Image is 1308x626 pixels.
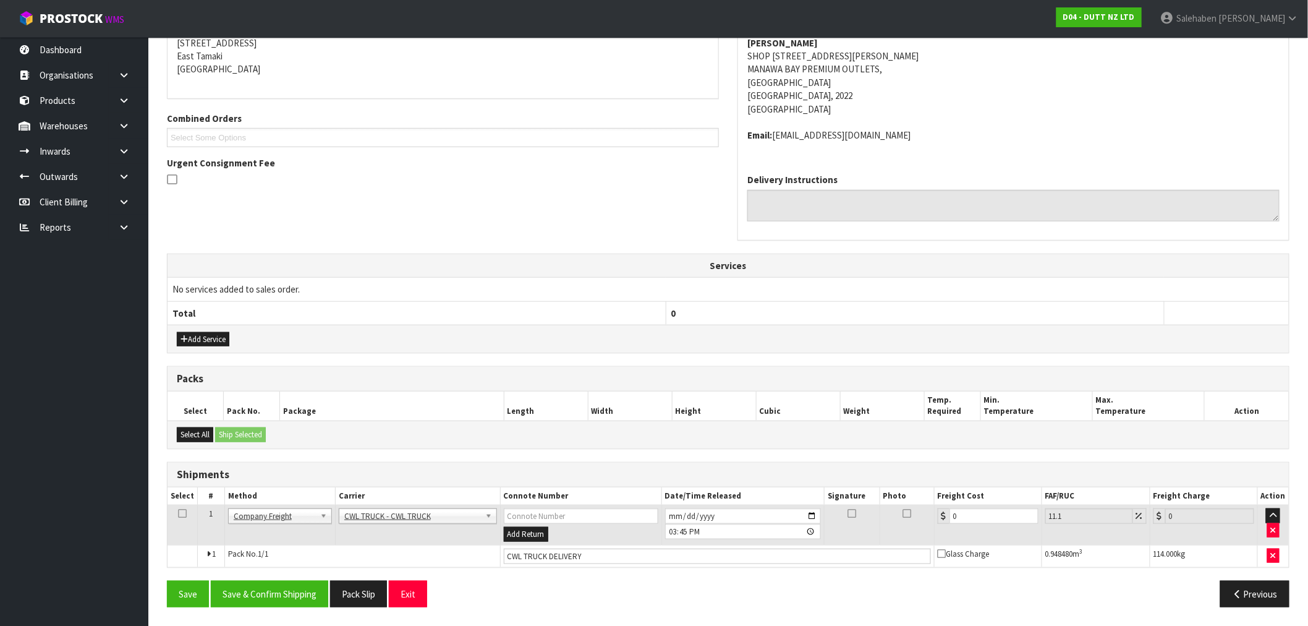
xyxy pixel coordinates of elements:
th: Action [1205,392,1289,421]
th: Date/Time Released [661,487,825,505]
button: Select All [177,427,213,442]
th: Width [588,392,672,421]
span: 1 [209,508,213,519]
small: WMS [105,14,124,25]
span: 1/1 [258,549,268,559]
th: Carrier [335,487,500,505]
button: Pack Slip [330,581,387,607]
th: Photo [880,487,934,505]
th: Length [504,392,588,421]
td: Pack No. [224,545,500,567]
address: SHOP [STREET_ADDRESS][PERSON_NAME] MANAWA BAY PREMIUM OUTLETS, [GEOGRAPHIC_DATA] [GEOGRAPHIC_DATA... [747,23,1280,116]
label: Delivery Instructions [747,173,838,186]
button: Save [167,581,209,607]
button: Add Return [504,527,548,542]
address: [STREET_ADDRESS] East Tamaki [GEOGRAPHIC_DATA] [177,23,709,76]
th: Package [279,392,504,421]
input: Freight Adjustment [1045,508,1133,524]
span: Glass Charge [938,549,990,559]
span: 1 [212,549,216,559]
th: Cubic [756,392,840,421]
button: Save & Confirm Shipping [211,581,328,607]
label: Combined Orders [167,112,242,125]
strong: [PERSON_NAME] [747,37,818,49]
th: Total [168,301,666,325]
button: Ship Selected [215,427,266,442]
input: Connote Number [504,508,658,524]
h3: Shipments [177,469,1280,481]
th: Height [672,392,756,421]
span: Salehaben [1176,12,1217,24]
h3: Packs [177,373,1280,385]
span: ProStock [40,11,103,27]
th: Connote Number [500,487,661,505]
th: Action [1257,487,1289,505]
input: Freight Cost [949,508,1038,524]
th: Signature [825,487,880,505]
th: Freight Cost [934,487,1042,505]
a: D04 - DUTT NZ LTD [1056,7,1142,27]
span: 0.948480 [1045,549,1073,559]
th: Weight [840,392,924,421]
th: Min. Temperature [980,392,1092,421]
button: Exit [389,581,427,607]
button: Add Service [177,332,229,347]
th: Select [168,487,198,505]
td: No services added to sales order. [168,278,1289,301]
address: [EMAIL_ADDRESS][DOMAIN_NAME] [747,129,1280,142]
th: # [198,487,225,505]
th: Select [168,392,224,421]
span: Company Freight [234,509,315,524]
strong: D04 - DUTT NZ LTD [1063,12,1135,22]
button: Previous [1220,581,1289,607]
input: Connote Number [504,549,931,564]
th: FAF/RUC [1042,487,1150,505]
th: Max. Temperature [1093,392,1205,421]
sup: 3 [1080,547,1083,555]
img: cube-alt.png [19,11,34,26]
th: Temp. Required [924,392,980,421]
th: Method [224,487,335,505]
td: kg [1150,545,1257,567]
td: m [1042,545,1150,567]
th: Freight Charge [1150,487,1257,505]
strong: email [747,129,772,141]
input: Freight Charge [1165,508,1254,524]
label: Urgent Consignment Fee [167,156,275,169]
span: [PERSON_NAME] [1218,12,1285,24]
span: 114.000 [1153,549,1178,559]
th: Pack No. [224,392,280,421]
th: Services [168,254,1289,278]
span: CWL TRUCK - CWL TRUCK [344,509,480,524]
span: 0 [671,307,676,319]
